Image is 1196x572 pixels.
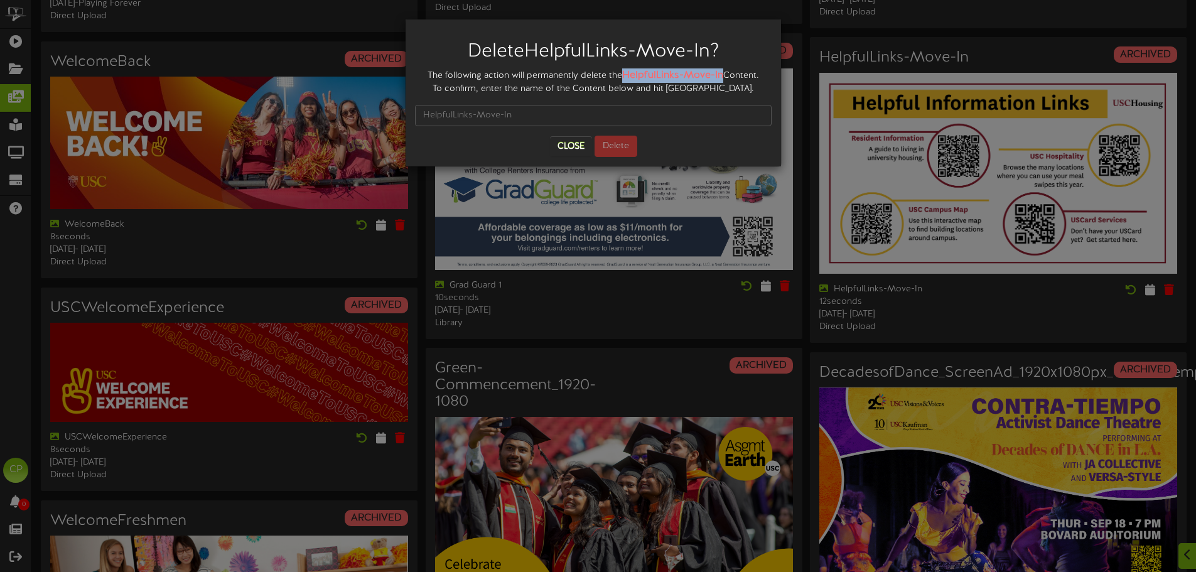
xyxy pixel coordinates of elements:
[415,105,772,126] input: HelpfulLinks-Move-In
[550,136,592,156] button: Close
[595,136,637,157] button: Delete
[622,70,723,81] strong: HelpfulLinks-Move-In
[415,68,772,95] div: The following action will permanently delete the Content. To confirm, enter the name of the Conte...
[424,41,762,62] h2: Delete HelpfulLinks-Move-In ?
